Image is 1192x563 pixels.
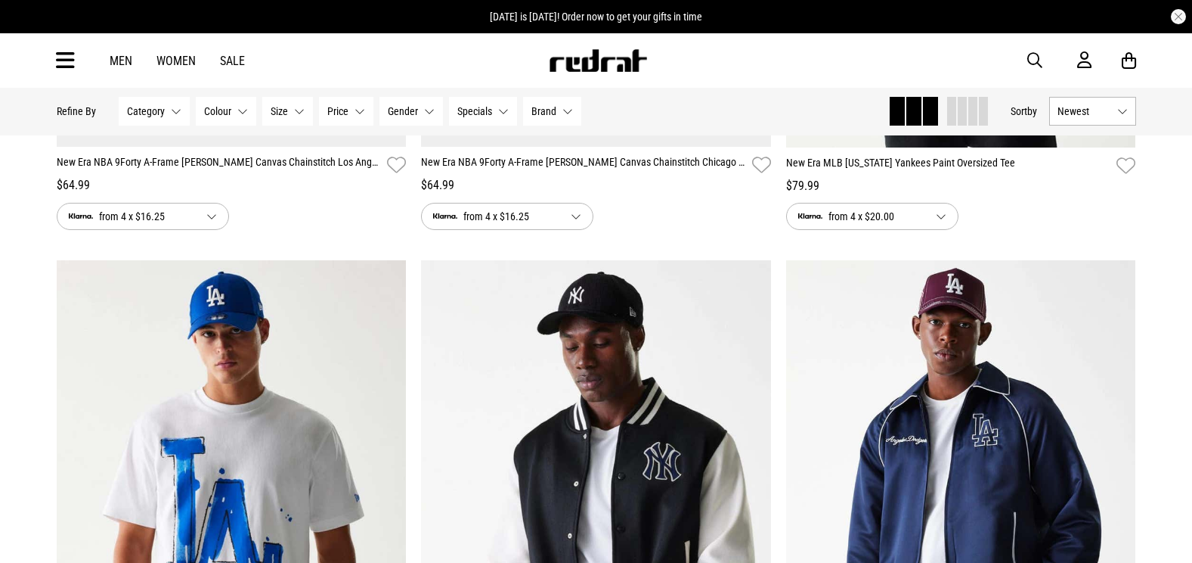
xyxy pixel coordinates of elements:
p: Refine By [57,105,96,117]
a: Men [110,54,132,68]
button: Sortby [1011,102,1037,120]
button: from 4 x $20.00 [786,203,958,230]
button: from 4 x $16.25 [57,203,229,230]
button: Open LiveChat chat widget [12,6,57,51]
a: Sale [220,54,245,68]
span: Brand [531,105,556,117]
button: Colour [196,97,256,126]
button: Specials [449,97,517,126]
span: from 4 x $20.00 [798,207,924,226]
span: from 4 x $16.25 [69,207,194,226]
span: Category [127,105,165,117]
button: from 4 x $16.25 [421,203,593,230]
div: $64.99 [421,176,771,194]
span: Price [327,105,348,117]
span: Colour [204,105,231,117]
img: Redrat logo [548,49,648,72]
img: logo-klarna.svg [433,213,457,219]
span: by [1027,105,1037,117]
span: [DATE] is [DATE]! Order now to get your gifts in time [490,11,702,23]
span: Specials [457,105,492,117]
span: Size [271,105,288,117]
img: logo-klarna.svg [69,213,93,219]
span: Gender [388,105,418,117]
button: Brand [523,97,581,126]
span: from 4 x $16.25 [433,207,559,226]
button: Price [319,97,373,126]
button: Gender [379,97,443,126]
a: New Era NBA 9Forty A-Frame [PERSON_NAME] Canvas Chainstitch Chicago Bulls Snapback C [421,154,746,176]
a: Women [156,54,196,68]
img: logo-klarna.svg [798,213,822,219]
div: $64.99 [57,176,407,194]
span: Newest [1057,105,1111,117]
button: Newest [1049,97,1136,126]
button: Category [119,97,190,126]
div: $79.99 [786,177,1136,195]
a: New Era NBA 9Forty A-Frame [PERSON_NAME] Canvas Chainstitch Los Angeles Lakers Snapb [57,154,382,176]
a: New Era MLB [US_STATE] Yankees Paint Oversized Tee [786,155,1111,177]
button: Size [262,97,313,126]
